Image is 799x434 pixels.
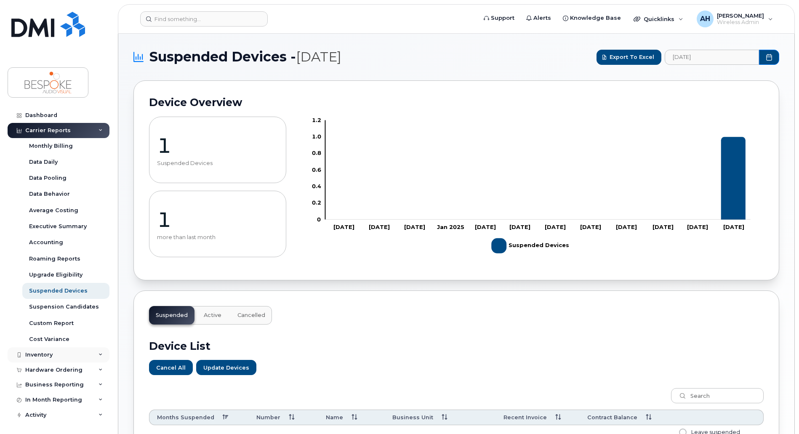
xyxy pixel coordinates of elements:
tspan: 0.4 [312,183,321,189]
tspan: [DATE] [509,224,530,230]
tspan: [DATE] [616,224,637,230]
button: Update Devices [196,360,256,375]
th: Contract Balance: activate to sort column ascending [580,410,671,425]
tspan: [DATE] [723,224,744,230]
input: Search [671,388,764,403]
th: Months Suspended: activate to sort column descending [149,410,249,425]
tspan: 0.8 [312,150,321,157]
span: Suspended Devices - [149,49,341,65]
span: Active [204,312,221,319]
span: Cancelled [237,312,265,319]
th: Name: activate to sort column ascending [318,410,385,425]
tspan: 0 [317,216,321,223]
span: [DATE] [296,49,341,65]
g: Legend [491,235,569,257]
h2: Device Overview [149,96,764,109]
span: Cancel All [156,364,186,372]
input: archived_billing_data [665,50,759,65]
tspan: [DATE] [545,224,566,230]
p: Suspended Devices [157,160,278,167]
p: 1 [157,133,278,158]
tspan: 0.2 [312,200,321,206]
tspan: Jan 2025 [437,224,464,230]
tspan: 0.6 [312,166,321,173]
span: Export to Excel [610,53,654,61]
g: Suspended Devices [491,235,569,257]
p: 1 [157,207,278,232]
tspan: [DATE] [475,224,496,230]
button: Choose Date [759,50,779,65]
tspan: [DATE] [333,224,354,230]
th: Recent Invoice: activate to sort column ascending [496,410,580,425]
tspan: [DATE] [368,224,389,230]
g: Suspended Devices [330,137,746,220]
span: Update Devices [203,364,249,372]
tspan: [DATE] [653,224,674,230]
button: Export to Excel [597,50,661,65]
tspan: [DATE] [580,224,601,230]
th: Business Unit: activate to sort column ascending [385,410,496,425]
g: Chart [312,117,751,257]
tspan: 1.0 [312,133,321,140]
th: Number: activate to sort column ascending [249,410,318,425]
tspan: 1.2 [312,117,321,123]
tspan: [DATE] [687,224,708,230]
tspan: [DATE] [404,224,425,230]
button: Cancel All [149,360,193,375]
h2: Device List [149,340,764,352]
p: more than last month [157,234,278,241]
